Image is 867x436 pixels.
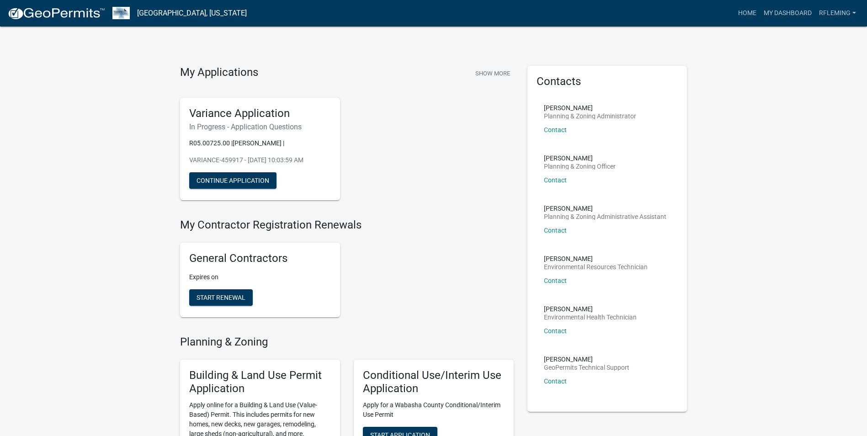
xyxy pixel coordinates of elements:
h4: My Applications [180,66,258,80]
p: Planning & Zoning Administrative Assistant [544,213,666,220]
p: VARIANCE-459917 - [DATE] 10:03:59 AM [189,155,331,165]
a: My Dashboard [760,5,815,22]
h5: Building & Land Use Permit Application [189,369,331,395]
p: Planning & Zoning Administrator [544,113,636,119]
p: Planning & Zoning Officer [544,163,616,170]
p: R05.00725.00 |[PERSON_NAME] | [189,138,331,148]
a: Contact [544,176,567,184]
p: Expires on [189,272,331,282]
p: [PERSON_NAME] [544,105,636,111]
a: Contact [544,277,567,284]
a: Home [734,5,760,22]
p: [PERSON_NAME] [544,356,629,362]
p: [PERSON_NAME] [544,255,648,262]
wm-registration-list-section: My Contractor Registration Renewals [180,218,514,324]
p: [PERSON_NAME] [544,306,637,312]
p: Environmental Health Technician [544,314,637,320]
img: Wabasha County, Minnesota [112,7,130,19]
a: Contact [544,126,567,133]
button: Show More [472,66,514,81]
a: Contact [544,378,567,385]
a: Rfleming [815,5,860,22]
p: Environmental Resources Technician [544,264,648,270]
h6: In Progress - Application Questions [189,122,331,131]
h5: Variance Application [189,107,331,120]
h4: Planning & Zoning [180,335,514,349]
h5: Conditional Use/Interim Use Application [363,369,505,395]
button: Start Renewal [189,289,253,306]
p: Apply for a Wabasha County Conditional/Interim Use Permit [363,400,505,420]
a: [GEOGRAPHIC_DATA], [US_STATE] [137,5,247,21]
h5: Contacts [537,75,678,88]
p: [PERSON_NAME] [544,205,666,212]
p: GeoPermits Technical Support [544,364,629,371]
h4: My Contractor Registration Renewals [180,218,514,232]
button: Continue Application [189,172,277,189]
h5: General Contractors [189,252,331,265]
span: Start Renewal [197,294,245,301]
p: [PERSON_NAME] [544,155,616,161]
a: Contact [544,327,567,335]
a: Contact [544,227,567,234]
